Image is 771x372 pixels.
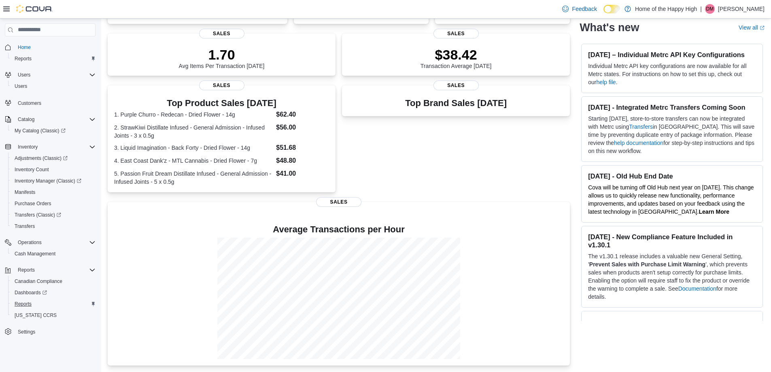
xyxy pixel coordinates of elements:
span: Customers [15,98,96,108]
a: Transfers (Classic) [11,210,64,220]
span: Dashboards [15,289,47,296]
span: Canadian Compliance [11,276,96,286]
a: Reports [11,54,35,64]
a: Canadian Compliance [11,276,66,286]
a: Dashboards [8,287,99,298]
button: Inventory Count [8,164,99,175]
p: [PERSON_NAME] [718,4,765,14]
dd: $56.00 [276,123,329,132]
a: Users [11,81,30,91]
a: Transfers (Classic) [8,209,99,221]
a: Transfers [629,123,653,130]
p: 1.70 [179,47,265,63]
img: Cova [16,5,53,13]
span: Reports [11,299,96,309]
span: Inventory Count [15,166,49,173]
a: help file [596,79,616,85]
p: Home of the Happy High [635,4,697,14]
h3: [DATE] – Individual Metrc API Key Configurations [588,51,756,59]
span: Operations [18,239,42,246]
span: Feedback [572,5,597,13]
button: Reports [15,265,38,275]
dd: $62.40 [276,110,329,119]
span: Users [11,81,96,91]
span: Inventory Count [11,165,96,174]
a: Feedback [559,1,600,17]
span: Reports [11,54,96,64]
a: Reports [11,299,35,309]
h3: [DATE] - Old Hub End Date [588,172,756,180]
span: Inventory [18,144,38,150]
span: Inventory Manager (Classic) [15,178,81,184]
span: Sales [316,197,361,207]
a: help documentation [614,140,663,146]
span: Sales [199,29,244,38]
svg: External link [760,26,765,30]
dt: 5. Passion Fruit Dream Distillate Infused - General Admission - Infused Joints - 5 x 0.5g [114,170,273,186]
a: Cash Management [11,249,59,259]
a: Documentation [678,285,716,292]
span: Transfers [11,221,96,231]
span: Washington CCRS [11,310,96,320]
span: Catalog [18,116,34,123]
div: Avg Items Per Transaction [DATE] [179,47,265,69]
button: Reports [8,298,99,310]
span: Catalog [15,115,96,124]
input: Dark Mode [603,5,620,13]
button: Users [15,70,34,80]
button: Home [2,41,99,53]
button: Operations [15,238,45,247]
span: Transfers (Classic) [15,212,61,218]
span: My Catalog (Classic) [11,126,96,136]
a: Transfers [11,221,38,231]
span: My Catalog (Classic) [15,128,66,134]
span: Adjustments (Classic) [15,155,68,162]
a: Adjustments (Classic) [8,153,99,164]
a: Settings [15,327,38,337]
button: Inventory [15,142,41,152]
dt: 4. East Coast Dank'z - MTL Cannabis - Dried Flower - 7g [114,157,273,165]
dt: 1. Purple Churro - Redecan - Dried Flower - 14g [114,111,273,119]
span: Users [15,83,27,89]
a: [US_STATE] CCRS [11,310,60,320]
a: Inventory Manager (Classic) [11,176,85,186]
button: Inventory [2,141,99,153]
button: Customers [2,97,99,108]
span: Users [18,72,30,78]
span: DM [706,4,714,14]
div: Transaction Average [DATE] [421,47,492,69]
button: Cash Management [8,248,99,259]
a: Inventory Manager (Classic) [8,175,99,187]
button: Purchase Orders [8,198,99,209]
span: Transfers (Classic) [11,210,96,220]
button: Manifests [8,187,99,198]
span: Reports [18,267,35,273]
span: Reports [15,55,32,62]
h4: Average Transactions per Hour [114,225,563,234]
span: Cash Management [15,251,55,257]
button: [US_STATE] CCRS [8,310,99,321]
span: Transfers [15,223,35,230]
a: Inventory Count [11,165,52,174]
button: Settings [2,326,99,338]
span: [US_STATE] CCRS [15,312,57,319]
span: Reports [15,265,96,275]
span: Manifests [15,189,35,196]
span: Settings [15,327,96,337]
a: Manifests [11,187,38,197]
span: Canadian Compliance [15,278,62,285]
span: Inventory Manager (Classic) [11,176,96,186]
button: Transfers [8,221,99,232]
a: View allExternal link [739,24,765,31]
button: Users [2,69,99,81]
span: Cova will be turning off Old Hub next year on [DATE]. This change allows us to quickly release ne... [588,184,754,215]
span: Home [18,44,31,51]
span: Sales [199,81,244,90]
strong: Learn More [699,208,729,215]
a: Adjustments (Classic) [11,153,71,163]
dd: $48.80 [276,156,329,166]
p: Individual Metrc API key configurations are now available for all Metrc states. For instructions ... [588,62,756,86]
span: Sales [433,29,479,38]
span: Cash Management [11,249,96,259]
